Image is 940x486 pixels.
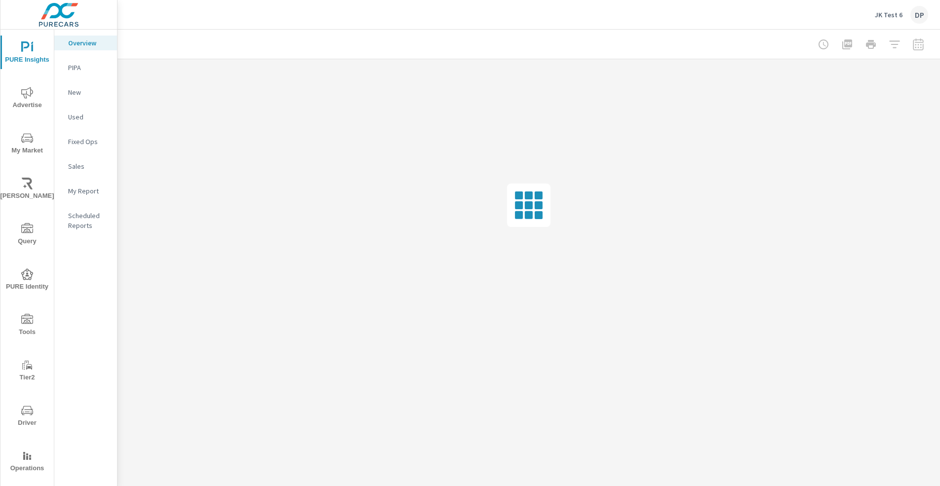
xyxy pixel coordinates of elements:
[54,85,117,100] div: New
[3,314,51,338] span: Tools
[910,6,928,24] div: DP
[54,60,117,75] div: PIPA
[3,87,51,111] span: Advertise
[54,184,117,198] div: My Report
[54,110,117,124] div: Used
[68,186,109,196] p: My Report
[3,41,51,66] span: PURE Insights
[68,63,109,73] p: PIPA
[68,161,109,171] p: Sales
[68,112,109,122] p: Used
[54,134,117,149] div: Fixed Ops
[54,36,117,50] div: Overview
[54,208,117,233] div: Scheduled Reports
[875,10,902,19] p: JK Test 6
[68,38,109,48] p: Overview
[3,268,51,293] span: PURE Identity
[3,178,51,202] span: [PERSON_NAME]
[68,211,109,230] p: Scheduled Reports
[54,159,117,174] div: Sales
[68,137,109,147] p: Fixed Ops
[3,359,51,383] span: Tier2
[3,132,51,156] span: My Market
[68,87,109,97] p: New
[3,450,51,474] span: Operations
[3,405,51,429] span: Driver
[3,223,51,247] span: Query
